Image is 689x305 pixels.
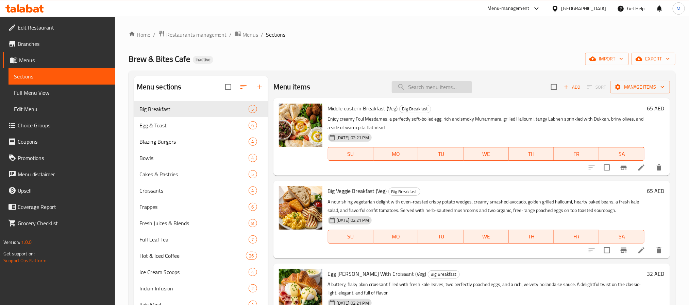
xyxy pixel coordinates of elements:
[563,83,581,91] span: Add
[677,5,681,12] span: M
[602,149,642,159] span: SA
[18,186,110,195] span: Upsell
[328,198,644,215] p: A nourishing vegetarian delight with oven-roasted crispy potato wedges, creamy smashed avocado, g...
[129,30,675,39] nav: breadcrumb
[647,104,665,113] h6: 65 AED
[249,121,257,129] div: items
[18,170,110,178] span: Menu disclaimer
[249,106,257,112] span: 5
[3,215,115,231] a: Grocery Checklist
[3,238,20,247] span: Version:
[193,57,213,62] span: Inactive
[647,186,665,196] h6: 65 AED
[266,31,286,39] span: Sections
[139,284,249,292] span: Indian Infusion
[134,248,268,264] div: Hot & Iced Coffee26
[139,186,249,195] span: Croissants
[14,89,110,97] span: Full Menu View
[19,56,110,64] span: Menus
[249,171,257,178] span: 5
[651,242,667,258] button: delete
[18,203,110,211] span: Coverage Report
[18,138,110,146] span: Coupons
[134,182,268,199] div: Croissants4
[3,182,115,199] a: Upsell
[509,147,554,161] button: TH
[18,40,110,48] span: Branches
[249,122,257,129] span: 6
[243,31,258,39] span: Menus
[134,231,268,248] div: Full Leaf Tea7
[3,52,115,68] a: Menus
[511,149,551,159] span: TH
[651,159,667,176] button: delete
[3,256,47,265] a: Support.OpsPlatform
[328,230,373,244] button: SU
[509,230,554,244] button: TH
[602,232,642,241] span: SA
[249,269,257,275] span: 4
[9,85,115,101] a: Full Menu View
[557,149,596,159] span: FR
[328,147,373,161] button: SU
[585,53,629,65] button: import
[3,199,115,215] a: Coverage Report
[134,199,268,215] div: Frappes6
[610,81,670,93] button: Manage items
[134,150,268,166] div: Bowls4
[14,72,110,80] span: Sections
[134,101,268,117] div: Big Breakfast5
[139,170,249,178] div: Cakes & Pastries
[373,147,419,161] button: MO
[249,220,257,227] span: 8
[249,187,257,194] span: 4
[129,31,150,39] a: Home
[428,270,460,279] div: Big Breakfast
[389,188,420,196] span: Big Breakfast
[547,80,561,94] span: Select section
[261,31,264,39] li: /
[139,138,249,146] span: Blazing Burgers
[328,280,644,297] p: A buttery, flaky plain croissant filled with fresh kale leaves, two perfectly poached eggs, and a...
[328,115,644,132] p: Enjoy creamy Foul Mesdames, a perfectly soft-boiled egg, rich and smoky Muhammara, grilled Hallou...
[134,166,268,182] div: Cakes & Pastries5
[14,105,110,113] span: Edit Menu
[3,166,115,182] a: Menu disclaimer
[464,147,509,161] button: WE
[3,150,115,166] a: Promotions
[599,147,644,161] button: SA
[249,154,257,162] div: items
[139,219,249,227] span: Fresh Juices & Blends
[599,230,644,244] button: SA
[249,105,257,113] div: items
[249,285,257,292] span: 2
[249,284,257,292] div: items
[331,232,371,241] span: SU
[616,242,632,258] button: Branch-specific-item
[139,105,249,113] span: Big Breakfast
[134,117,268,133] div: Egg & Toast6
[400,105,431,113] span: Big Breakfast
[488,4,530,13] div: Menu-management
[139,121,249,129] span: Egg & Toast
[139,252,246,260] span: Hot & Iced Coffee
[249,170,257,178] div: items
[600,243,614,257] span: Select to update
[591,55,623,63] span: import
[246,253,256,259] span: 26
[139,154,249,162] span: Bowls
[134,264,268,280] div: Ice Cream Scoops4
[421,149,461,159] span: TU
[129,51,190,67] span: Brew & Bites Cafe
[3,36,115,52] a: Branches
[273,82,310,92] h2: Menu items
[249,235,257,244] div: items
[554,230,599,244] button: FR
[139,268,249,276] span: Ice Cream Scoops
[600,160,614,175] span: Select to update
[637,55,670,63] span: export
